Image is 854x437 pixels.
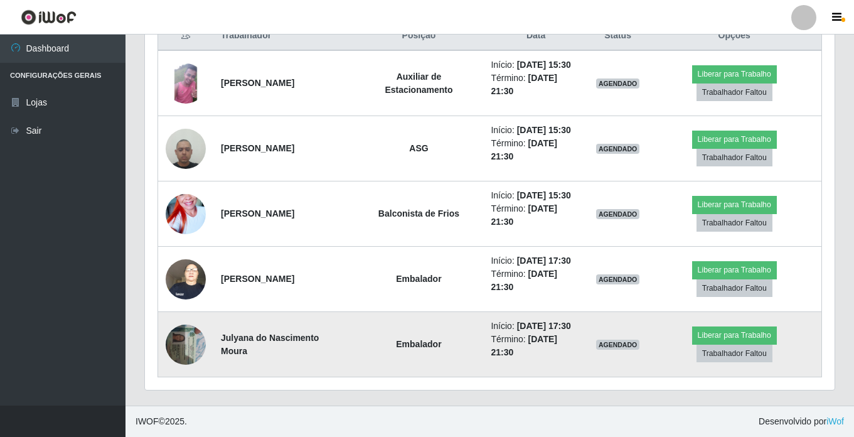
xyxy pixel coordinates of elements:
[491,333,580,359] li: Término:
[21,9,77,25] img: CoreUI Logo
[697,214,772,232] button: Trabalhador Faltou
[491,58,580,72] li: Início:
[136,415,187,428] span: © 2025 .
[166,252,206,306] img: 1723623614898.jpeg
[517,256,571,266] time: [DATE] 17:30
[221,274,294,284] strong: [PERSON_NAME]
[491,254,580,267] li: Início:
[491,189,580,202] li: Início:
[692,261,777,279] button: Liberar para Trabalho
[166,122,206,175] img: 1693507860054.jpeg
[596,340,640,350] span: AGENDADO
[647,21,821,51] th: Opções
[378,208,459,218] strong: Balconista de Frios
[697,149,772,166] button: Trabalhador Faltou
[491,202,580,229] li: Término:
[409,143,428,153] strong: ASG
[396,274,441,284] strong: Embalador
[596,78,640,89] span: AGENDADO
[166,63,206,104] img: 1691035416773.jpeg
[491,72,580,98] li: Término:
[692,65,777,83] button: Liberar para Trabalho
[517,321,571,331] time: [DATE] 17:30
[221,208,294,218] strong: [PERSON_NAME]
[517,190,571,200] time: [DATE] 15:30
[354,21,483,51] th: Posição
[385,72,452,95] strong: Auxiliar de Estacionamento
[166,178,206,250] img: 1754489806174.jpeg
[697,84,772,101] button: Trabalhador Faltou
[221,333,319,356] strong: Julyana do Nascimento Moura
[136,416,159,426] span: IWOF
[697,345,772,362] button: Trabalhador Faltou
[692,131,777,148] button: Liberar para Trabalho
[396,339,441,349] strong: Embalador
[517,60,571,70] time: [DATE] 15:30
[759,415,844,428] span: Desenvolvido por
[589,21,648,51] th: Status
[491,267,580,294] li: Término:
[483,21,588,51] th: Data
[692,326,777,344] button: Liberar para Trabalho
[517,125,571,135] time: [DATE] 15:30
[213,21,354,51] th: Trabalhador
[697,279,772,297] button: Trabalhador Faltou
[826,416,844,426] a: iWof
[491,320,580,333] li: Início:
[166,318,206,371] img: 1752452635065.jpeg
[596,209,640,219] span: AGENDADO
[221,78,294,88] strong: [PERSON_NAME]
[491,124,580,137] li: Início:
[221,143,294,153] strong: [PERSON_NAME]
[491,137,580,163] li: Término:
[596,274,640,284] span: AGENDADO
[692,196,777,213] button: Liberar para Trabalho
[596,144,640,154] span: AGENDADO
